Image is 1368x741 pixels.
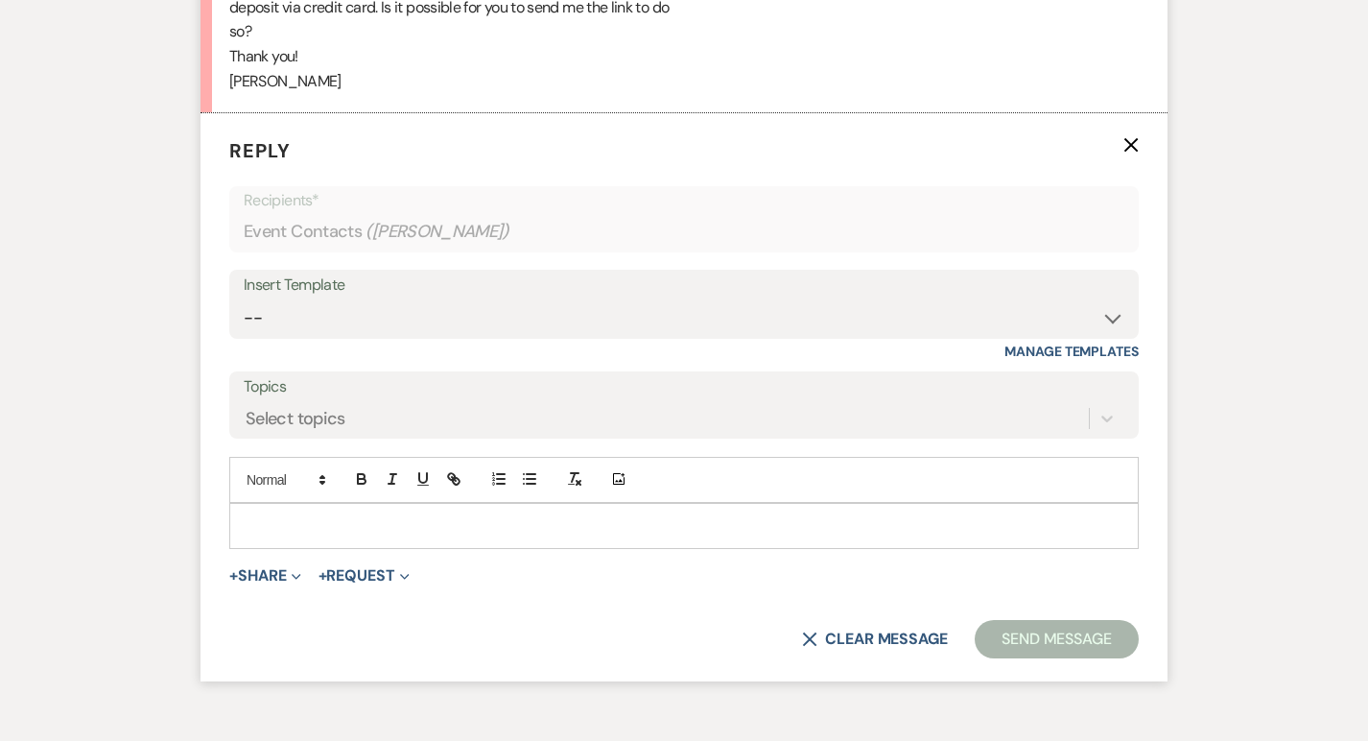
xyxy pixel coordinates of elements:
[244,373,1124,401] label: Topics
[318,568,327,584] span: +
[244,188,1124,213] p: Recipients*
[318,568,410,584] button: Request
[1004,343,1139,360] a: Manage Templates
[802,632,948,647] button: Clear message
[229,138,291,163] span: Reply
[246,406,345,432] div: Select topics
[975,620,1139,658] button: Send Message
[229,568,301,584] button: Share
[229,568,238,584] span: +
[366,219,509,245] span: ( [PERSON_NAME] )
[244,213,1124,251] div: Event Contacts
[244,272,1124,299] div: Insert Template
